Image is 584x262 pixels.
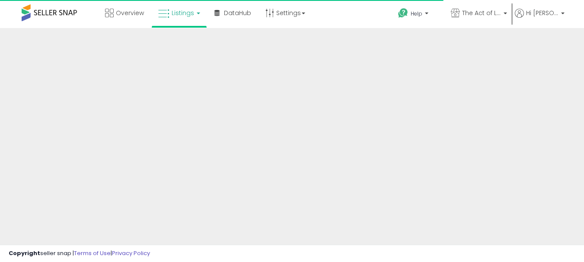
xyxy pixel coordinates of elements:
a: Help [391,1,443,28]
a: Terms of Use [74,249,111,257]
div: seller snap | | [9,249,150,258]
i: Get Help [398,8,408,19]
span: DataHub [224,9,251,17]
a: Privacy Policy [112,249,150,257]
a: Hi [PERSON_NAME] [515,9,565,28]
strong: Copyright [9,249,40,257]
span: Hi [PERSON_NAME] [526,9,558,17]
span: Overview [116,9,144,17]
span: Help [411,10,422,17]
span: The Act of Living [462,9,501,17]
span: Listings [172,9,194,17]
